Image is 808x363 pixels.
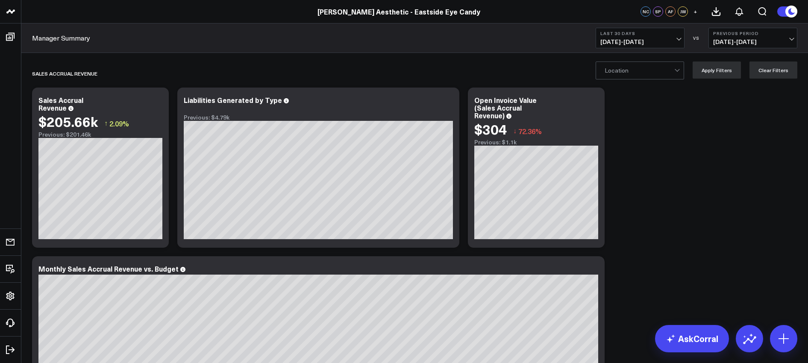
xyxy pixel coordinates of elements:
div: $205.66k [38,114,98,129]
span: [DATE] - [DATE] [600,38,680,45]
div: Previous: $4.79k [184,114,453,121]
span: + [693,9,697,15]
div: Sales Accrual Revenue [32,64,97,83]
div: VS [689,35,704,41]
a: AskCorral [655,325,729,352]
b: Previous Period [713,31,793,36]
a: [PERSON_NAME] Aesthetic - Eastside Eye Candy [317,7,480,16]
div: $304 [474,121,507,137]
div: Previous: $1.1k [474,139,598,146]
div: AF [665,6,676,17]
button: Clear Filters [749,61,797,79]
span: 72.36% [518,126,542,136]
div: Monthly Sales Accrual Revenue vs. Budget [38,264,179,273]
div: Liabilities Generated by Type [184,95,282,105]
button: Previous Period[DATE]-[DATE] [708,28,797,48]
div: Open Invoice Value (Sales Accrual Revenue) [474,95,537,120]
div: JW [678,6,688,17]
span: 2.09% [109,119,129,128]
div: SP [653,6,663,17]
div: Sales Accrual Revenue [38,95,83,112]
button: + [690,6,700,17]
span: ↑ [104,118,108,129]
span: ↓ [513,126,517,137]
b: Last 30 Days [600,31,680,36]
button: Apply Filters [693,61,741,79]
div: NC [641,6,651,17]
button: Last 30 Days[DATE]-[DATE] [596,28,685,48]
div: Previous: $201.46k [38,131,162,138]
a: Manager Summary [32,33,90,43]
span: [DATE] - [DATE] [713,38,793,45]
